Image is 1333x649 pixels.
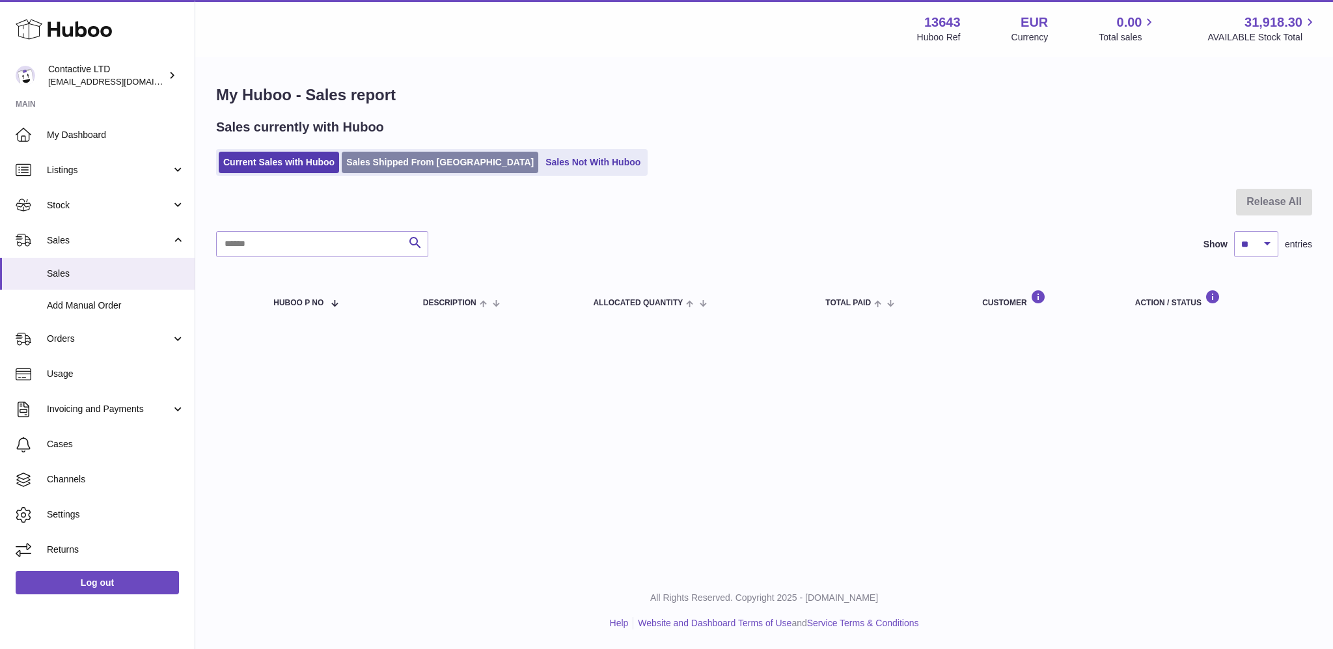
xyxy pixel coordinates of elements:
span: Returns [47,544,185,556]
h1: My Huboo - Sales report [216,85,1312,105]
span: [EMAIL_ADDRESS][DOMAIN_NAME] [48,76,191,87]
span: 31,918.30 [1244,14,1302,31]
a: Help [610,618,629,628]
span: Channels [47,473,185,486]
div: Huboo Ref [917,31,961,44]
span: Description [423,299,476,307]
span: Sales [47,234,171,247]
a: Log out [16,571,179,594]
span: Settings [47,508,185,521]
strong: EUR [1021,14,1048,31]
span: Total paid [825,299,871,307]
a: 31,918.30 AVAILABLE Stock Total [1207,14,1317,44]
span: Total sales [1099,31,1157,44]
p: All Rights Reserved. Copyright 2025 - [DOMAIN_NAME] [206,592,1323,604]
div: Currency [1011,31,1049,44]
span: Listings [47,164,171,176]
span: entries [1285,238,1312,251]
span: Sales [47,268,185,280]
span: My Dashboard [47,129,185,141]
h2: Sales currently with Huboo [216,118,384,136]
span: Orders [47,333,171,345]
img: soul@SOWLhome.com [16,66,35,85]
span: Stock [47,199,171,212]
div: Action / Status [1135,290,1299,307]
a: 0.00 Total sales [1099,14,1157,44]
div: Contactive LTD [48,63,165,88]
span: Cases [47,438,185,450]
li: and [633,617,918,629]
a: Current Sales with Huboo [219,152,339,173]
span: Usage [47,368,185,380]
label: Show [1203,238,1228,251]
span: AVAILABLE Stock Total [1207,31,1317,44]
a: Sales Not With Huboo [541,152,645,173]
span: Invoicing and Payments [47,403,171,415]
span: Huboo P no [273,299,323,307]
span: 0.00 [1117,14,1142,31]
div: Customer [982,290,1109,307]
span: Add Manual Order [47,299,185,312]
a: Service Terms & Conditions [807,618,919,628]
strong: 13643 [924,14,961,31]
span: ALLOCATED Quantity [593,299,683,307]
a: Website and Dashboard Terms of Use [638,618,791,628]
a: Sales Shipped From [GEOGRAPHIC_DATA] [342,152,538,173]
